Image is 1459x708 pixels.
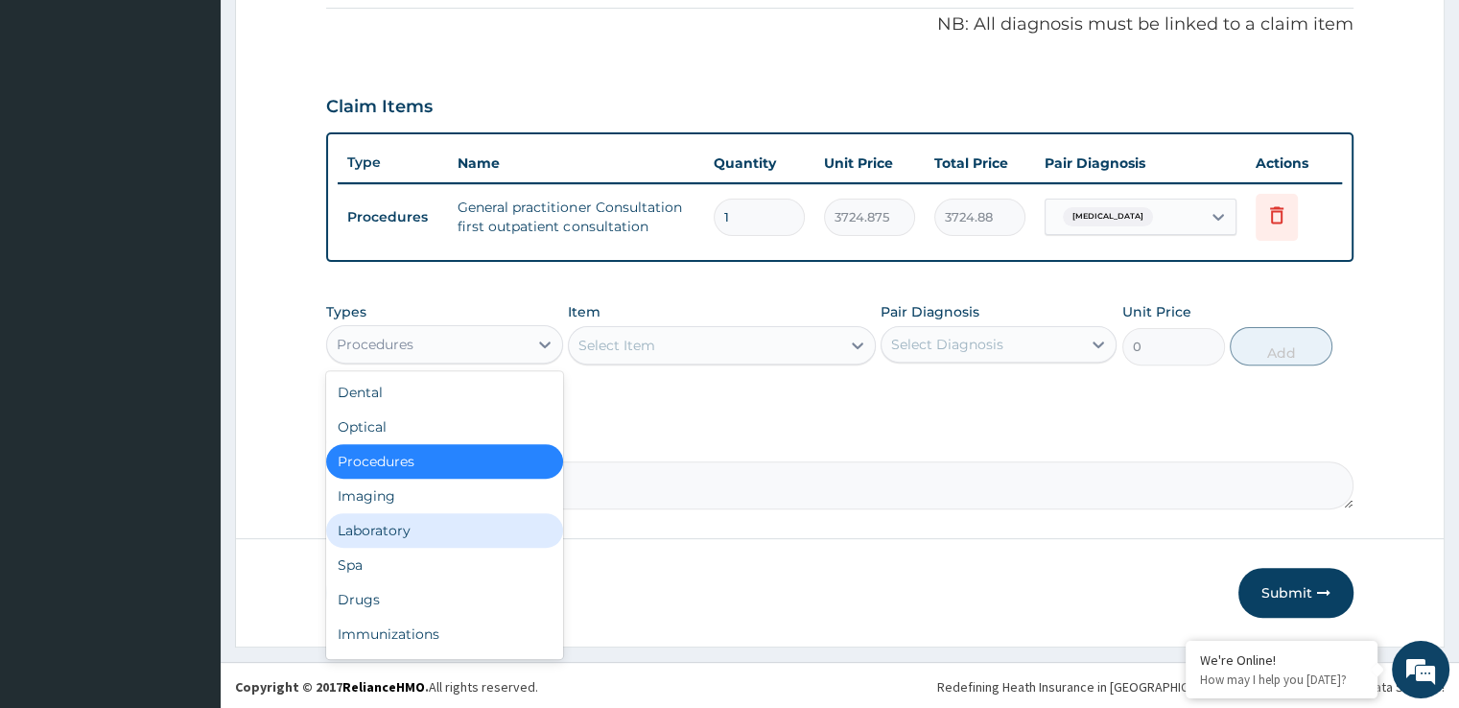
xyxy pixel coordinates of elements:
[448,188,703,246] td: General practitioner Consultation first outpatient consultation
[578,336,655,355] div: Select Item
[342,678,425,696] a: RelianceHMO
[326,513,562,548] div: Laboratory
[448,144,703,182] th: Name
[35,96,78,144] img: d_794563401_company_1708531726252_794563401
[1230,327,1332,366] button: Add
[326,97,433,118] h3: Claim Items
[1200,651,1363,669] div: We're Online!
[937,677,1445,696] div: Redefining Heath Insurance in [GEOGRAPHIC_DATA] using Telemedicine and Data Science!
[315,10,361,56] div: Minimize live chat window
[1246,144,1342,182] th: Actions
[326,410,562,444] div: Optical
[100,107,322,132] div: Chat with us now
[338,200,448,235] td: Procedures
[1035,144,1246,182] th: Pair Diagnosis
[10,489,365,556] textarea: Type your message and hit 'Enter'
[891,335,1003,354] div: Select Diagnosis
[111,224,265,418] span: We're online!
[326,582,562,617] div: Drugs
[1238,568,1353,618] button: Submit
[338,145,448,180] th: Type
[704,144,814,182] th: Quantity
[814,144,925,182] th: Unit Price
[326,12,1353,37] p: NB: All diagnosis must be linked to a claim item
[337,335,413,354] div: Procedures
[326,304,366,320] label: Types
[326,548,562,582] div: Spa
[326,444,562,479] div: Procedures
[568,302,600,321] label: Item
[1122,302,1191,321] label: Unit Price
[235,678,429,696] strong: Copyright © 2017 .
[326,375,562,410] div: Dental
[326,651,562,686] div: Others
[326,617,562,651] div: Immunizations
[1063,207,1153,226] span: [MEDICAL_DATA]
[326,479,562,513] div: Imaging
[326,435,1353,451] label: Comment
[1200,672,1363,688] p: How may I help you today?
[881,302,979,321] label: Pair Diagnosis
[925,144,1035,182] th: Total Price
